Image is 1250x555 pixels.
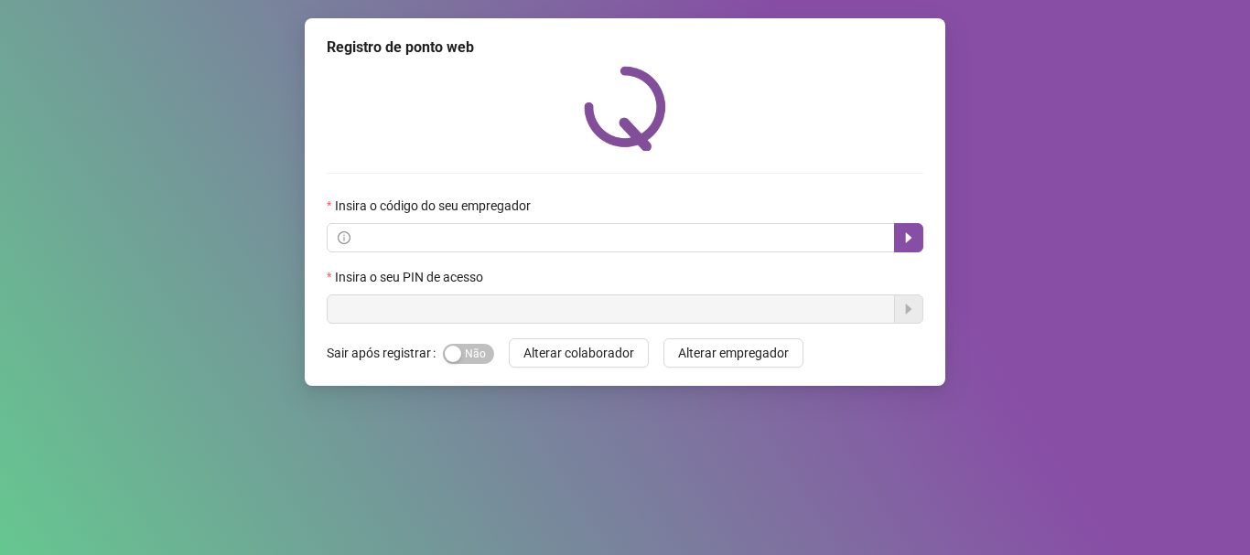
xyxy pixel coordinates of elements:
label: Sair após registrar [327,338,443,368]
label: Insira o seu PIN de acesso [327,267,495,287]
span: info-circle [338,231,350,244]
div: Registro de ponto web [327,37,923,59]
button: Alterar colaborador [509,338,649,368]
span: Alterar empregador [678,343,789,363]
span: Alterar colaborador [523,343,634,363]
span: caret-right [901,230,916,245]
img: QRPoint [584,66,666,151]
button: Alterar empregador [663,338,803,368]
label: Insira o código do seu empregador [327,196,543,216]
